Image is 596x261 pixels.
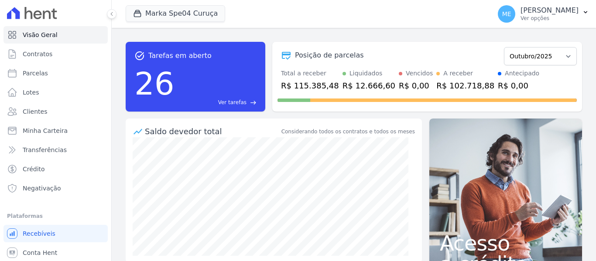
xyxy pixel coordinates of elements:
a: Contratos [3,45,108,63]
span: ME [502,11,511,17]
div: R$ 0,00 [498,80,539,92]
a: Ver tarefas east [178,98,257,106]
button: ME [PERSON_NAME] Ver opções [491,2,596,26]
div: R$ 115.385,48 [281,80,339,92]
a: Clientes [3,103,108,120]
div: A receber [443,69,473,78]
div: R$ 0,00 [399,80,433,92]
div: Posição de parcelas [295,50,364,61]
div: Plataformas [7,211,104,221]
a: Parcelas [3,64,108,82]
a: Negativação [3,180,108,197]
div: Total a receber [281,69,339,78]
span: Acesso [440,233,572,254]
div: Considerando todos os contratos e todos os meses [281,128,415,136]
p: [PERSON_NAME] [521,6,579,15]
a: Lotes [3,84,108,101]
span: Clientes [23,107,47,116]
span: Lotes [23,88,39,97]
div: R$ 12.666,60 [343,80,395,92]
div: Vencidos [406,69,433,78]
a: Recebíveis [3,225,108,242]
div: 26 [134,61,175,106]
a: Visão Geral [3,26,108,44]
span: Parcelas [23,69,48,78]
div: Saldo devedor total [145,125,280,137]
span: east [250,99,257,106]
span: Negativação [23,184,61,193]
p: Ver opções [521,15,579,22]
a: Minha Carteira [3,122,108,139]
div: R$ 102.718,88 [436,80,494,92]
span: Ver tarefas [218,98,247,106]
span: Tarefas em aberto [148,51,212,61]
span: Minha Carteira [23,126,68,135]
div: Liquidados [349,69,383,78]
div: Antecipado [505,69,539,78]
span: Conta Hent [23,248,57,257]
span: Contratos [23,50,52,58]
span: Recebíveis [23,229,55,238]
button: Marka Spe04 Curuça [126,5,225,22]
span: Visão Geral [23,31,58,39]
span: task_alt [134,51,145,61]
span: Transferências [23,146,67,154]
span: Crédito [23,165,45,173]
a: Crédito [3,160,108,178]
a: Transferências [3,141,108,159]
